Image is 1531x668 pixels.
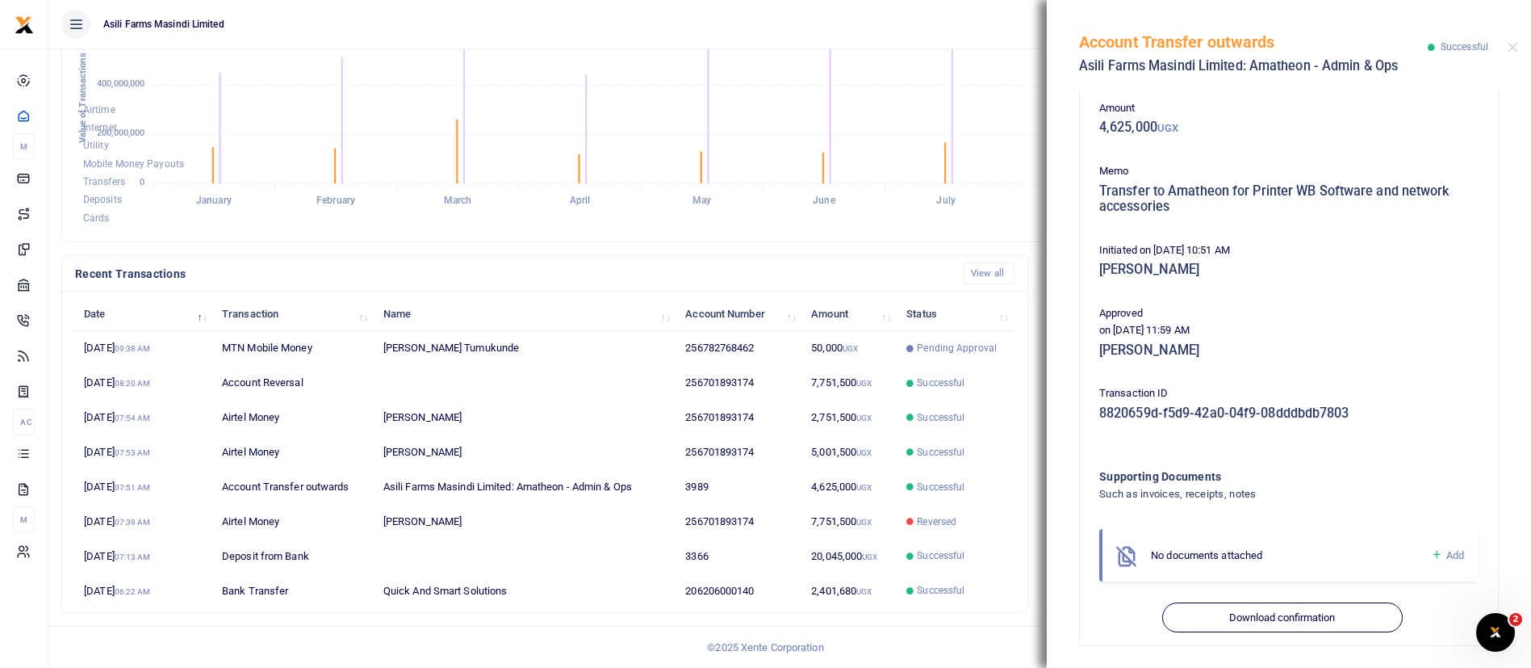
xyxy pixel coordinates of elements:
[115,518,151,527] small: 07:39 AM
[115,379,151,388] small: 08:20 AM
[213,539,374,573] td: Deposit from Bank
[115,344,151,353] small: 09:38 AM
[676,505,802,540] td: 256701893174
[676,573,802,607] td: 206206000140
[802,573,897,607] td: 2,401,680
[917,410,964,425] span: Successful
[97,78,144,89] tspan: 400,000,000
[917,548,964,563] span: Successful
[1099,468,1413,485] h4: Supporting Documents
[676,331,802,366] td: 256782768462
[813,195,835,207] tspan: June
[856,379,872,388] small: UGX
[75,539,213,573] td: [DATE]
[1099,385,1479,402] p: Transaction ID
[676,539,802,573] td: 3366
[802,401,897,435] td: 2,751,500
[213,331,374,366] td: MTN Mobile Money
[83,195,122,206] span: Deposits
[83,158,184,170] span: Mobile Money Payouts
[802,470,897,505] td: 4,625,000
[1162,603,1402,633] button: Download confirmation
[1099,305,1479,322] p: Approved
[897,296,1014,331] th: Status: activate to sort column ascending
[1099,120,1479,136] h5: 4,625,000
[140,177,144,187] tspan: 0
[374,435,677,470] td: [PERSON_NAME]
[802,505,897,540] td: 7,751,500
[115,587,151,596] small: 06:22 AM
[316,195,355,207] tspan: February
[213,470,374,505] td: Account Transfer outwards
[1157,122,1178,134] small: UGX
[676,401,802,435] td: 256701893174
[83,176,125,187] span: Transfers
[917,515,956,529] span: Reversed
[15,15,34,35] img: logo-small
[97,128,144,138] tspan: 200,000,000
[15,18,34,30] a: logo-small logo-large logo-large
[1446,549,1464,561] span: Add
[115,552,151,561] small: 07:13 AM
[1099,262,1479,278] h5: [PERSON_NAME]
[213,573,374,607] td: Bank Transfer
[917,376,964,390] span: Successful
[1099,183,1479,215] h5: Transfer to Amatheon for Printer WB Software and network accessories
[115,483,151,492] small: 07:51 AM
[802,331,897,366] td: 50,000
[917,480,964,494] span: Successful
[802,366,897,401] td: 7,751,500
[1099,242,1479,259] p: Initiated on [DATE] 10:51 AM
[13,506,35,533] li: M
[856,483,872,492] small: UGX
[1079,32,1428,52] h5: Account Transfer outwards
[1099,485,1413,503] h4: Such as invoices, receipts, notes
[75,435,213,470] td: [DATE]
[856,414,872,422] small: UGX
[213,296,374,331] th: Transaction: activate to sort column ascending
[75,573,213,607] td: [DATE]
[1099,322,1479,339] p: on [DATE] 11:59 AM
[374,573,677,607] td: Quick And Smart Solutions
[1151,549,1262,561] span: No documents attached
[676,296,802,331] th: Account Number: activate to sort column ascending
[1509,613,1522,626] span: 2
[83,212,110,224] span: Cards
[97,17,231,32] span: Asili Farms Masindi Limited
[1099,405,1479,422] h5: 8820659d-f5d9-42a0-04f9-08dddbdb7803
[115,448,151,457] small: 07:53 AM
[856,518,872,527] small: UGX
[862,552,877,561] small: UGX
[1441,41,1488,53] span: Successful
[77,23,88,144] text: Value of Transactions (UGX )
[13,133,35,160] li: M
[374,470,677,505] td: Asili Farms Masindi Limited: Amatheon - Admin & Ops
[75,401,213,435] td: [DATE]
[374,331,677,366] td: [PERSON_NAME] Tumukunde
[83,122,117,133] span: Internet
[843,344,858,353] small: UGX
[13,409,35,435] li: Ac
[196,195,232,207] tspan: January
[676,470,802,505] td: 3989
[856,587,872,596] small: UGX
[213,505,374,540] td: Airtel Money
[917,583,964,598] span: Successful
[1508,42,1518,53] button: Close
[1099,342,1479,359] h5: [PERSON_NAME]
[1099,163,1479,180] p: Memo
[213,366,374,401] td: Account Reversal
[917,341,997,355] span: Pending Approval
[936,195,955,207] tspan: July
[83,141,109,152] span: Utility
[802,296,897,331] th: Amount: activate to sort column ascending
[444,195,472,207] tspan: March
[75,331,213,366] td: [DATE]
[75,505,213,540] td: [DATE]
[692,195,711,207] tspan: May
[1099,100,1479,117] p: Amount
[676,366,802,401] td: 256701893174
[964,263,1014,284] a: View all
[1476,613,1515,652] iframe: Intercom live chat
[374,296,677,331] th: Name: activate to sort column ascending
